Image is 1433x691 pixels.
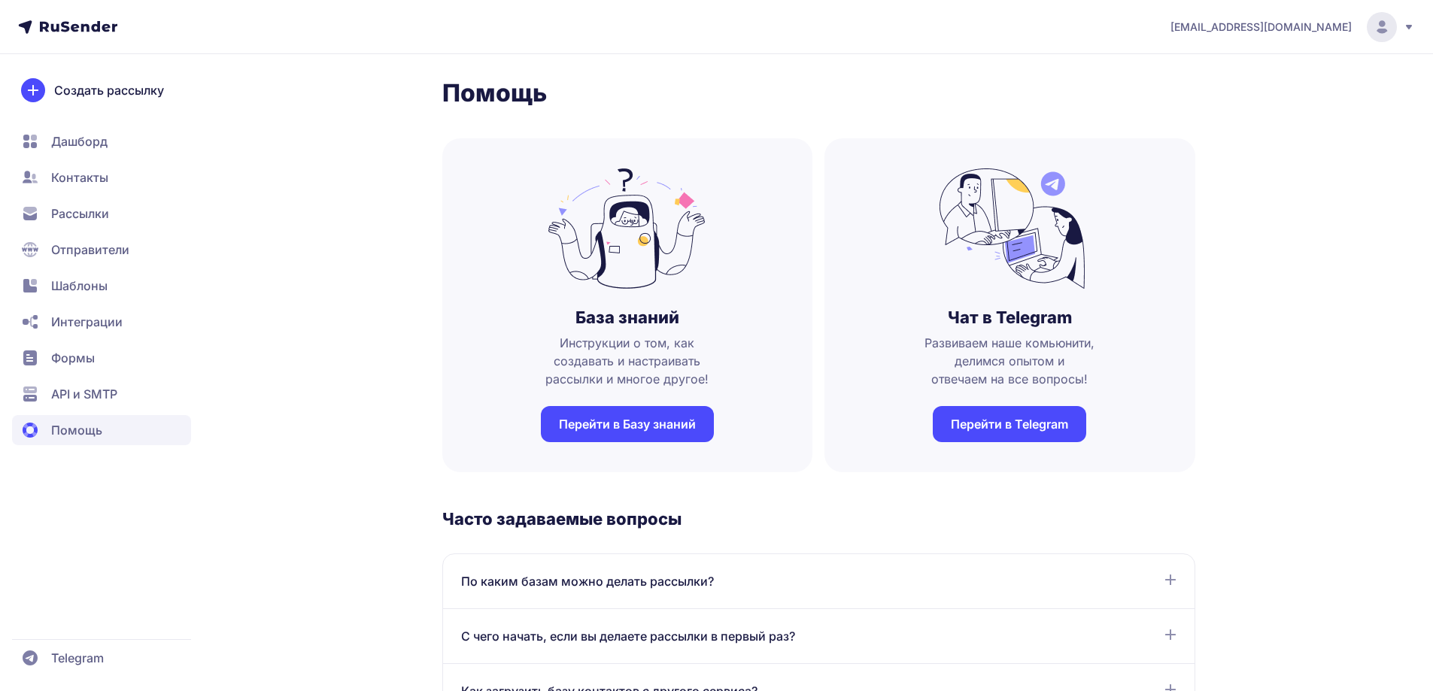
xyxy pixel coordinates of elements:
[461,627,795,645] span: С чего начать, если вы делаете рассылки в первый раз?
[931,168,1088,289] img: no_photo
[948,307,1072,328] h3: Чат в Telegram
[900,334,1119,388] span: Развиваем наше комьюнити, делимся опытом и отвечаем на все вопросы!
[51,313,123,331] span: Интеграции
[461,572,714,590] span: По каким базам можно делать рассылки?
[51,421,102,439] span: Помощь
[51,277,108,295] span: Шаблоны
[1170,20,1352,35] span: [EMAIL_ADDRESS][DOMAIN_NAME]
[51,241,129,259] span: Отправители
[51,349,95,367] span: Формы
[933,406,1086,442] a: Перейти в Telegram
[51,205,109,223] span: Рассылки
[51,385,117,403] span: API и SMTP
[54,81,164,99] span: Создать рассылку
[51,168,108,186] span: Контакты
[12,643,191,673] a: Telegram
[541,406,714,442] a: Перейти в Базу знаний
[51,649,104,667] span: Telegram
[575,307,679,328] h3: База знаний
[442,78,1195,108] h1: Помощь
[518,334,736,388] span: Инструкции о том, как создавать и настраивать рассылки и многое другое!
[51,132,108,150] span: Дашборд
[548,168,706,289] img: no_photo
[442,508,1195,529] h3: Часто задаваемые вопросы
